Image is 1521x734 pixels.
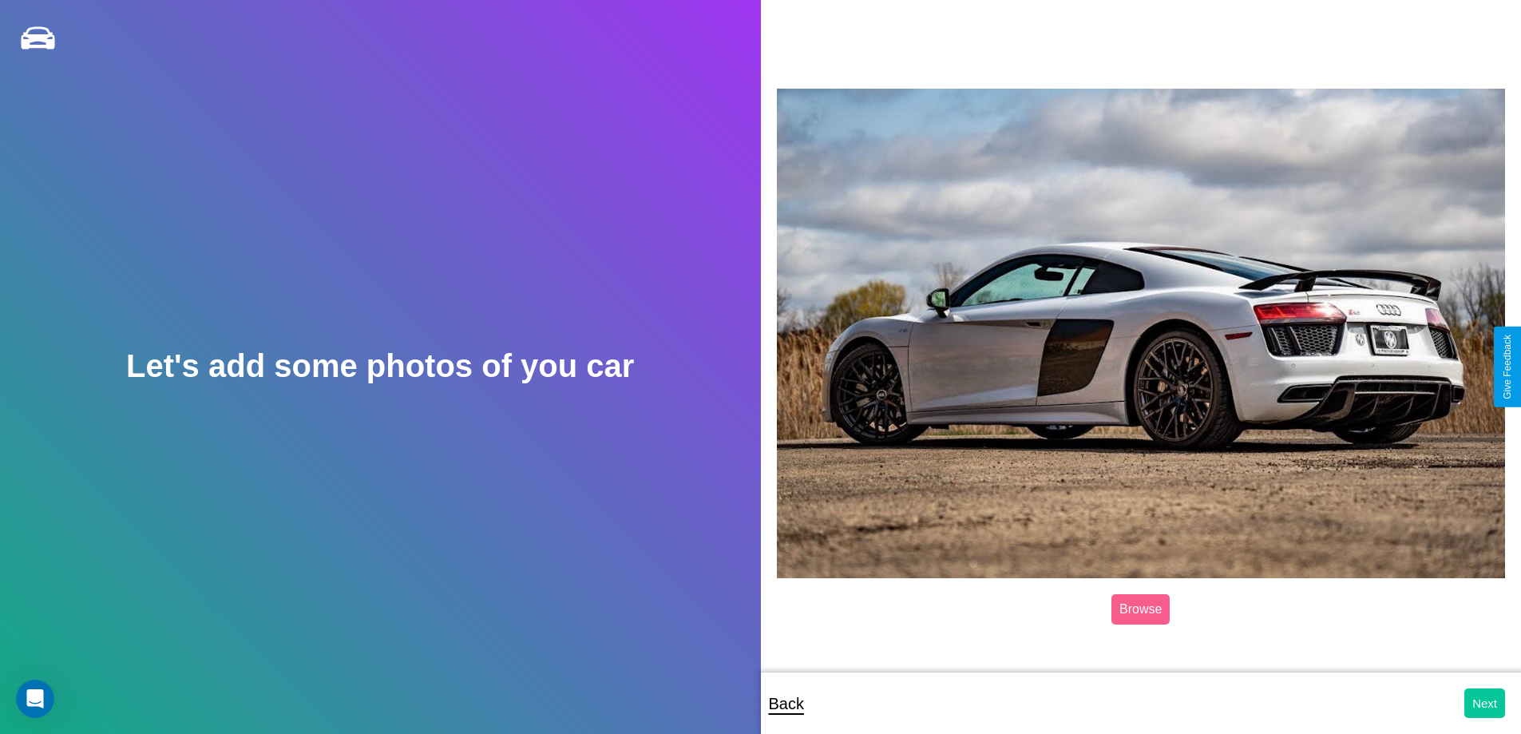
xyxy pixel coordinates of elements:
[769,689,804,718] p: Back
[16,680,54,718] iframe: Intercom live chat
[1502,335,1513,399] div: Give Feedback
[1111,594,1170,625] label: Browse
[777,89,1506,578] img: posted
[1464,688,1505,718] button: Next
[126,348,634,384] h2: Let's add some photos of you car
